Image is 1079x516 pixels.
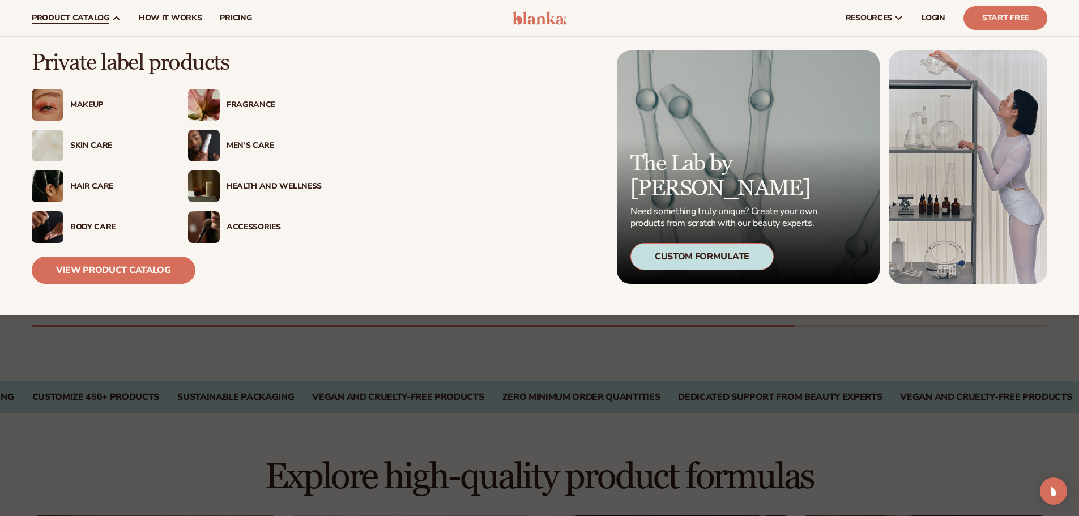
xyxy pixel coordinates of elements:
[32,14,109,23] span: product catalog
[617,50,880,284] a: Microscopic product formula. The Lab by [PERSON_NAME] Need something truly unique? Create your ow...
[630,243,774,270] div: Custom Formulate
[220,14,251,23] span: pricing
[139,14,202,23] span: How It Works
[630,151,821,201] p: The Lab by [PERSON_NAME]
[32,170,63,202] img: Female hair pulled back with clips.
[188,130,322,161] a: Male holding moisturizer bottle. Men’s Care
[188,89,220,121] img: Pink blooming flower.
[227,100,322,110] div: Fragrance
[188,211,322,243] a: Female with makeup brush. Accessories
[32,50,322,75] p: Private label products
[513,11,566,25] img: logo
[227,223,322,232] div: Accessories
[70,100,165,110] div: Makeup
[70,141,165,151] div: Skin Care
[32,170,165,202] a: Female hair pulled back with clips. Hair Care
[188,170,220,202] img: Candles and incense on table.
[922,14,945,23] span: LOGIN
[227,141,322,151] div: Men’s Care
[32,130,165,161] a: Cream moisturizer swatch. Skin Care
[70,182,165,191] div: Hair Care
[227,182,322,191] div: Health And Wellness
[963,6,1047,30] a: Start Free
[70,223,165,232] div: Body Care
[32,89,63,121] img: Female with glitter eye makeup.
[846,14,892,23] span: resources
[32,211,165,243] a: Male hand applying moisturizer. Body Care
[32,257,195,284] a: View Product Catalog
[32,89,165,121] a: Female with glitter eye makeup. Makeup
[889,50,1047,284] img: Female in lab with equipment.
[188,89,322,121] a: Pink blooming flower. Fragrance
[1040,477,1067,505] div: Open Intercom Messenger
[32,130,63,161] img: Cream moisturizer swatch.
[188,211,220,243] img: Female with makeup brush.
[188,130,220,161] img: Male holding moisturizer bottle.
[32,211,63,243] img: Male hand applying moisturizer.
[630,206,821,229] p: Need something truly unique? Create your own products from scratch with our beauty experts.
[188,170,322,202] a: Candles and incense on table. Health And Wellness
